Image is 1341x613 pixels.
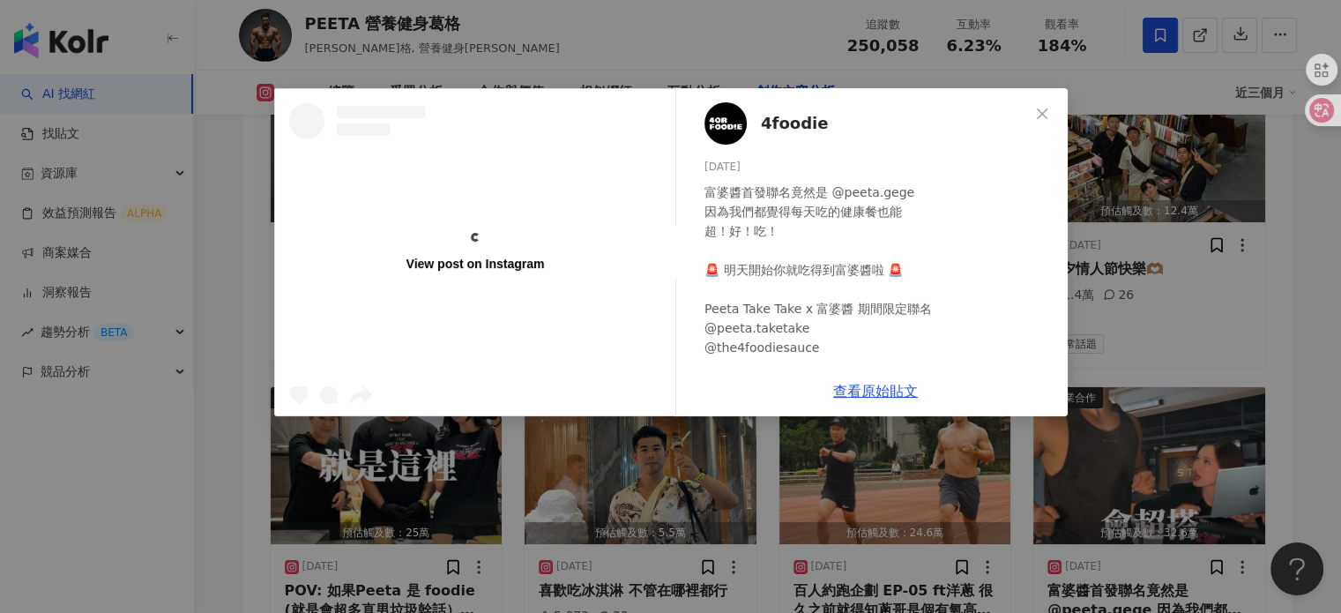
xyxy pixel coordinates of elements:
a: KOL Avatar4foodie [704,102,1029,145]
img: KOL Avatar [704,102,747,145]
a: View post on Instagram [275,89,675,415]
div: View post on Instagram [406,256,544,272]
button: Close [1024,96,1060,131]
span: 4foodie [761,111,828,136]
div: [DATE] [704,159,1054,176]
a: 查看原始貼文 [833,383,918,400]
span: close [1035,107,1049,121]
